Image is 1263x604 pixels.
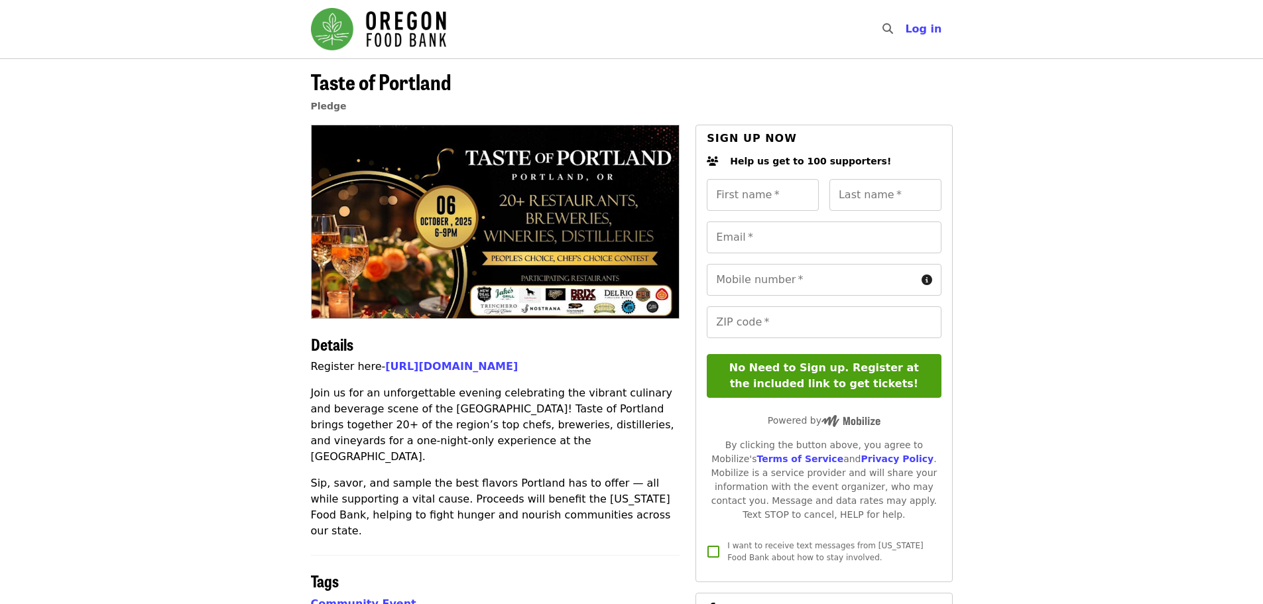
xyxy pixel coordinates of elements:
a: [URL][DOMAIN_NAME] [385,360,518,373]
img: Powered by Mobilize [821,415,880,427]
span: I want to receive text messages from [US_STATE] Food Bank about how to stay involved. [727,541,923,562]
input: Mobile number [707,264,916,296]
button: Log in [894,16,952,42]
span: Log in [905,23,941,35]
span: Tags [311,569,339,592]
div: By clicking the button above, you agree to Mobilize's and . Mobilize is a service provider and wi... [707,438,941,522]
i: search icon [882,23,893,35]
p: Join us for an unforgettable evening celebrating the vibrant culinary and beverage scene of the [... [311,385,680,465]
span: Help us get to 100 supporters! [730,156,891,166]
input: Last name [829,179,941,211]
p: Sip, savor, and sample the best flavors Portland has to offer — all while supporting a vital caus... [311,475,680,539]
span: Taste of Portland [311,66,451,97]
input: First name [707,179,819,211]
p: Register here- [311,359,680,375]
i: users icon [707,156,719,167]
span: Details [311,332,353,355]
i: circle-info icon [922,274,932,286]
span: Powered by [768,415,880,426]
a: Privacy Policy [861,453,933,464]
img: Taste of Portland organized by Oregon Food Bank [312,125,680,318]
a: Pledge [311,101,347,111]
input: ZIP code [707,306,941,338]
input: Email [707,221,941,253]
img: Oregon Food Bank - Home [311,8,446,50]
button: No Need to Sign up. Register at the included link to get tickets! [707,354,941,398]
a: Terms of Service [756,453,843,464]
input: Search [901,13,912,45]
span: Sign up now [707,132,797,145]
